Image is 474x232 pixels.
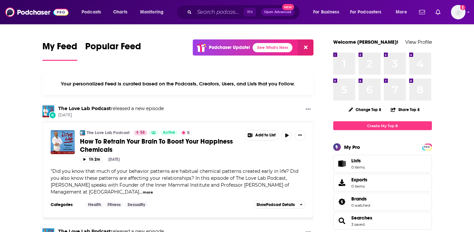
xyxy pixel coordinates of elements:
[136,7,172,17] button: open menu
[49,111,56,119] div: New Episode
[344,144,360,150] div: My Pro
[351,222,364,227] a: 3 saved
[303,105,313,114] button: Show More Button
[350,8,382,17] span: For Podcasters
[194,7,244,17] input: Search podcasts, credits, & more...
[180,130,191,135] button: 5
[351,196,367,202] span: Brands
[86,202,104,207] a: Health
[264,11,291,14] span: Open Advanced
[85,41,141,61] a: Popular Feed
[460,5,465,10] svg: Add a profile image
[346,7,391,17] button: open menu
[209,45,250,50] p: Podchaser Update!
[416,7,428,18] a: Show notifications dropdown
[351,203,370,208] a: 0 watched
[42,41,77,61] a: My Feed
[105,202,123,207] a: Fitness
[336,178,349,187] span: Exports
[77,7,110,17] button: open menu
[391,7,415,17] button: open menu
[42,73,314,95] div: Your personalized Feed is curated based on the Podcasts, Creators, Users, and Lists that you Follow.
[51,130,75,154] img: How To Retrain Your Brain To Boost Your Happiness Chemicals
[244,8,256,16] span: ⌘ K
[282,4,294,10] span: New
[58,105,164,112] h3: released a new episode
[451,5,465,19] button: Show profile menu
[87,130,130,135] a: The Love Lab Podcast
[125,202,148,207] a: Sexuality
[333,193,432,211] span: Brands
[345,105,386,114] button: Change Top 8
[333,39,398,45] a: Welcome [PERSON_NAME]!
[42,105,54,117] img: The Love Lab Podcast
[433,7,443,18] a: Show notifications dropdown
[313,8,339,17] span: For Business
[51,202,80,207] h3: Categories
[139,189,142,195] span: ...
[140,129,145,136] span: 58
[257,202,295,207] span: Show Podcast Details
[351,177,367,183] span: Exports
[309,7,347,17] button: open menu
[80,156,103,163] button: 1h 2m
[351,215,372,221] a: Searches
[351,196,370,202] a: Brands
[80,137,240,154] a: How To Retrain Your Brain To Boost Your Happiness Chemicals
[351,158,361,164] span: Lists
[351,184,367,189] span: 0 items
[82,8,101,17] span: Podcasts
[113,8,127,17] span: Charts
[423,145,431,150] span: PRO
[295,130,305,141] button: Show More Button
[80,130,85,135] img: The Love Lab Podcast
[333,212,432,230] span: Searches
[451,5,465,19] span: Logged in as caseya
[134,130,147,135] a: 58
[140,8,163,17] span: Monitoring
[183,5,306,20] div: Search podcasts, credits, & more...
[351,158,365,164] span: Lists
[108,157,120,162] div: [DATE]
[5,6,68,18] img: Podchaser - Follow, Share and Rate Podcasts
[160,130,178,135] a: Active
[351,165,365,170] span: 0 items
[253,43,292,52] a: See What's New
[254,201,306,209] button: ShowPodcast Details
[396,8,407,17] span: More
[423,144,431,149] a: PRO
[245,130,279,140] button: Show More Button
[51,168,298,195] span: Did you know that much of your behavior patterns are habitual chemical patterns created early in ...
[451,5,465,19] img: User Profile
[333,121,432,130] a: Create My Top 8
[85,41,141,56] span: Popular Feed
[261,8,294,16] button: Open AdvancedNew
[143,190,153,195] button: more
[405,39,432,45] a: View Profile
[333,155,432,173] a: Lists
[163,129,175,136] span: Active
[80,137,233,154] span: How To Retrain Your Brain To Boost Your Happiness Chemicals
[42,41,77,56] span: My Feed
[109,7,131,17] a: Charts
[336,197,349,206] a: Brands
[333,174,432,192] a: Exports
[336,216,349,225] a: Searches
[255,133,276,138] span: Add to List
[390,103,420,116] button: Share Top 8
[51,168,298,195] span: "
[58,105,111,111] a: The Love Lab Podcast
[336,159,349,168] span: Lists
[58,112,164,118] span: [DATE]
